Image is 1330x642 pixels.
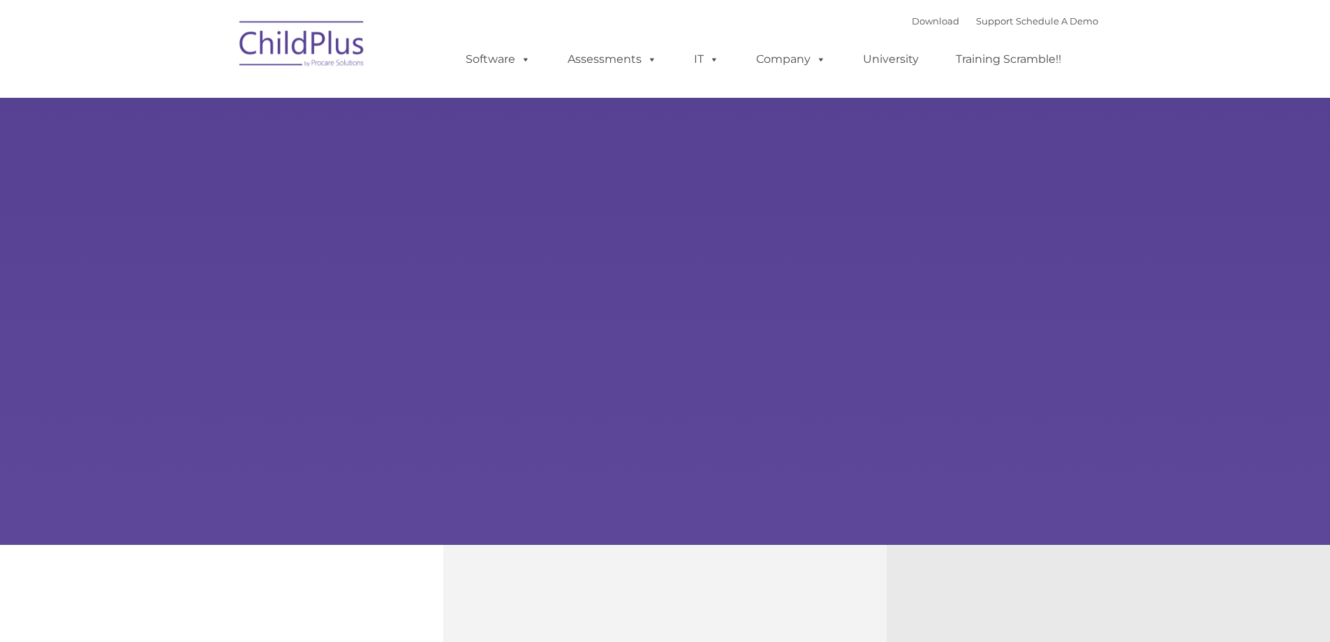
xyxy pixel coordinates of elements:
a: Software [452,45,545,73]
a: Download [912,15,959,27]
a: Company [742,45,840,73]
img: ChildPlus by Procare Solutions [232,11,372,81]
a: Assessments [554,45,671,73]
font: | [912,15,1098,27]
a: IT [680,45,733,73]
a: Schedule A Demo [1016,15,1098,27]
a: Support [976,15,1013,27]
a: Training Scramble!! [942,45,1075,73]
a: University [849,45,933,73]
